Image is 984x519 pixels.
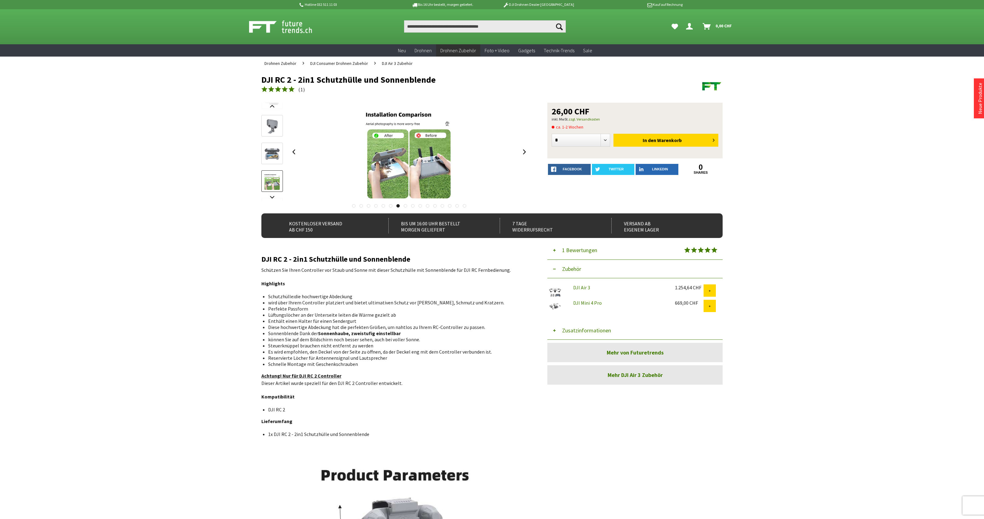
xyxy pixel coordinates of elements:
[268,336,524,343] li: können Sie auf dem Bildschirm noch besser sehen, auch bei voller Sonne.
[268,299,524,306] li: wird über Ihrem Controller platziert und bietet ultimativen Schutz vor [PERSON_NAME], Schmutz und...
[552,107,589,116] span: 26,00 CHF
[268,361,358,367] span: Schnelle Montage mit Geschenkschrauben
[675,300,704,306] div: 669,00 CHF
[547,321,723,340] button: Zusatzinformationen
[490,1,586,8] p: DJI Drohnen Dealer [GEOGRAPHIC_DATA]
[261,372,529,387] p: Dieser Artikel wurde speziell für den DJI RC 2 Controller entwickelt.
[268,293,524,299] li: Schutzhülle die hochwertige Abdeckung
[680,164,722,171] a: 0
[261,280,285,287] strong: Highlights
[436,44,480,57] a: Drohnen Zubehör
[657,137,682,143] span: Warenkorb
[636,164,678,175] a: LinkedIn
[298,1,394,8] p: Hotline 032 511 11 03
[394,1,490,8] p: Bis 16 Uhr bestellt, morgen geliefert.
[552,123,583,131] span: ca. 1-2 Wochen
[249,19,326,34] img: Shop Futuretrends - zur Startseite wechseln
[268,343,524,349] li: Steuerknüppel brauchen nicht entfernt zu werden
[310,61,368,66] span: DJI Consumer Drohnen Zubehör
[268,312,524,318] li: Lüftungslöcher an der Unterseite leiten die Wärme gezielt ab
[514,44,539,57] a: Gadgets
[261,373,341,379] span: Achtung! Nur für DJI RC 2 Controller
[264,61,296,66] span: Drohnen Zubehör
[261,86,305,93] a: (1)
[700,20,735,33] a: Warenkorb
[382,61,413,66] span: DJI Air 3 Zubehör
[404,20,566,33] input: Produkt, Marke, Kategorie, EAN, Artikelnummer…
[573,300,602,306] a: DJI Mini 4 Pro
[609,167,624,171] span: twitter
[398,47,406,53] span: Neu
[518,47,535,53] span: Gadgets
[652,167,668,171] span: LinkedIn
[388,218,486,233] div: Bis um 16:00 Uhr bestellt Morgen geliefert
[544,47,574,53] span: Technik-Trends
[394,44,410,57] a: Neu
[547,300,563,312] img: DJI Mini 4 Pro
[583,47,592,53] span: Sale
[268,406,524,413] li: DJI RC 2
[573,284,590,291] a: DJI Air 3
[592,164,635,175] a: twitter
[569,117,600,121] a: zzgl. Versandkosten
[268,431,524,437] li: 1x DJI RC 2 - 2in1 Schutzhülle und Sonnenblende
[300,86,303,93] span: 1
[261,255,529,263] h2: DJI RC 2 - 2in1 Schutzhülle und Sonnenblende
[613,134,718,147] button: In den Warenkorb
[547,343,723,362] a: Mehr von Futuretrends
[669,20,681,33] a: Meine Favoriten
[480,44,514,57] a: Foto + Video
[553,20,566,33] button: Suchen
[379,57,416,70] a: DJI Air 3 Zubehör
[547,365,723,385] a: Mehr DJI Air 3 Zubehör
[485,47,510,53] span: Foto + Video
[684,20,698,33] a: Dein Konto
[440,47,476,53] span: Drohnen Zubehör
[611,218,709,233] div: Versand ab eigenem Lager
[680,171,722,175] a: shares
[268,324,524,330] li: Diese hochwertige Abdeckung hat die perfekten Größen, um nahtlos zu Ihrem RC-Controller zu passen.
[293,293,295,299] strong: :
[268,306,524,312] li: Perfekte Passform
[547,284,563,300] img: DJI Air 3
[415,47,432,53] span: Drohnen
[547,241,723,260] button: 1 Bewertungen
[563,167,582,171] span: facebook
[261,418,292,424] strong: Lieferumfang
[410,44,436,57] a: Drohnen
[277,218,375,233] div: Kostenloser Versand ab CHF 150
[586,1,682,8] p: Kauf auf Rechnung
[307,57,371,70] a: DJI Consumer Drohnen Zubehör
[318,330,401,336] strong: Sonnenhaube, zweistufig einstellbar
[547,260,723,278] button: Zubehör
[675,284,704,291] div: 1.254,64 CHF
[261,57,300,70] a: Drohnen Zubehör
[261,394,295,400] strong: Kompatibilität
[500,218,598,233] div: 7 Tage Widerrufsrecht
[539,44,579,57] a: Technik-Trends
[716,21,732,31] span: 0,00 CHF
[977,83,983,114] a: Neue Produkte
[268,330,524,336] li: Sonnenblende Dank der
[261,75,630,84] h1: DJI RC 2 - 2in1 Schutzhülle und Sonnenblende
[643,137,656,143] span: In den
[268,318,524,324] li: Enthält einen Halter für einen Sendergurt
[268,355,387,361] span: Reservierte Löcher für Antennensignal und Lautsprecher
[548,164,591,175] a: facebook
[298,86,305,93] span: ( )
[579,44,597,57] a: Sale
[268,349,492,355] span: Es wird empfohlen, den Deckel von der Seite zu öffnen, da der Deckel eng mit dem Controller verbu...
[552,116,718,123] p: inkl. MwSt.
[701,75,723,97] img: Futuretrends
[261,266,529,274] p: Schützen Sie Ihren Controller vor Staub und Sonne mit dieser Schutzhülle mit Sonnenblende für DJI...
